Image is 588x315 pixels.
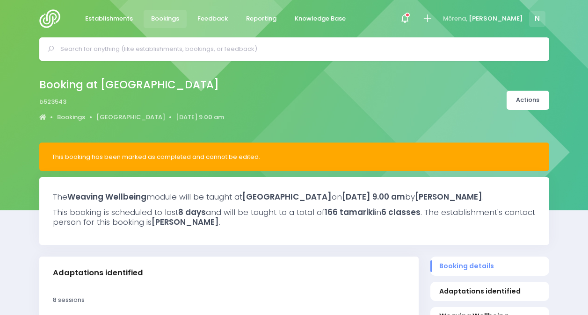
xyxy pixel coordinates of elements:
span: Establishments [85,14,133,23]
strong: 8 days [178,207,206,218]
a: Booking details [430,257,549,276]
span: Booking details [439,261,540,271]
input: Search for anything (like establishments, bookings, or feedback) [60,42,536,56]
span: [PERSON_NAME] [469,14,523,23]
a: [GEOGRAPHIC_DATA] [96,113,165,122]
span: Reporting [246,14,276,23]
span: Mōrena, [443,14,467,23]
strong: [PERSON_NAME] [152,216,219,228]
a: Knowledge Base [287,10,354,28]
a: Bookings [144,10,187,28]
strong: 6 classes [381,207,421,218]
a: Adaptations identified [430,282,549,301]
strong: [GEOGRAPHIC_DATA] [242,191,332,202]
a: Reporting [239,10,284,28]
a: Bookings [57,113,85,122]
a: [DATE] 9.00 am [176,113,224,122]
strong: [DATE] 9.00 am [342,191,405,202]
a: Feedback [190,10,236,28]
a: Actions [507,91,549,110]
span: Knowledge Base [295,14,346,23]
strong: [PERSON_NAME] [415,191,482,202]
span: Feedback [197,14,228,23]
h2: Booking at [GEOGRAPHIC_DATA] [39,79,219,91]
span: b523543 [39,97,66,107]
div: This booking has been marked as completed and cannot be edited. [52,152,537,162]
h3: The module will be taught at on by . [53,192,536,201]
span: Bookings [151,14,179,23]
a: Establishments [78,10,141,28]
span: Adaptations identified [439,286,540,296]
img: Logo [39,9,66,28]
span: N [529,11,545,27]
p: 8 sessions [53,295,405,305]
strong: 166 tamariki [325,207,375,218]
h3: This booking is scheduled to last and will be taught to a total of in . The establishment's conta... [53,208,536,227]
strong: Weaving Wellbeing [67,191,146,202]
h3: Adaptations identified [53,268,143,278]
